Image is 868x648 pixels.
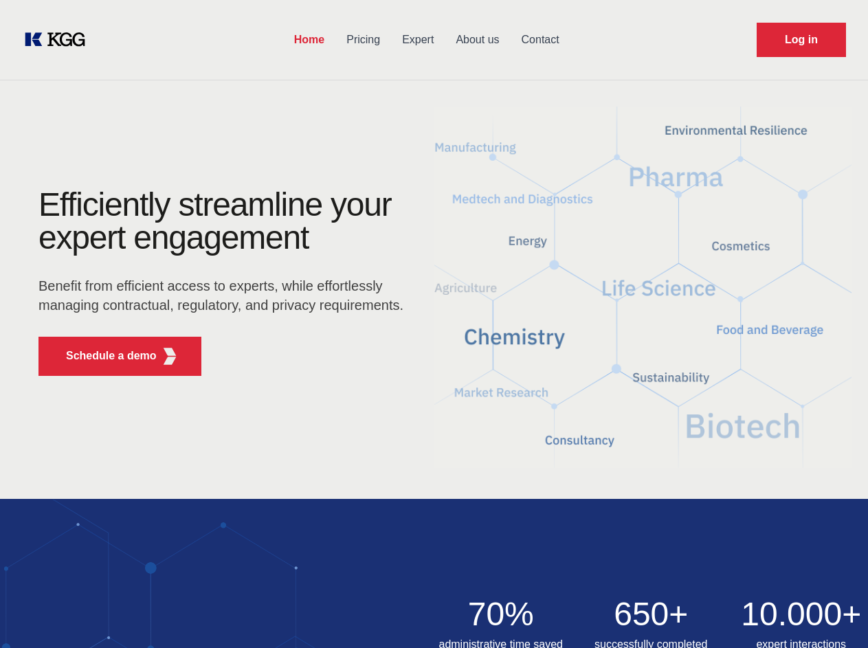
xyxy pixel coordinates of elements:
p: Benefit from efficient access to experts, while effortlessly managing contractual, regulatory, an... [38,276,412,315]
a: Request Demo [757,23,846,57]
img: KGG Fifth Element RED [434,89,852,485]
a: Pricing [335,22,391,58]
a: Expert [391,22,445,58]
a: About us [445,22,510,58]
a: Home [283,22,335,58]
h1: Efficiently streamline your expert engagement [38,188,412,254]
h2: 70% [434,598,568,631]
a: KOL Knowledge Platform: Talk to Key External Experts (KEE) [22,29,96,51]
p: Schedule a demo [66,348,157,364]
h2: 650+ [584,598,718,631]
button: Schedule a demoKGG Fifth Element RED [38,337,201,376]
img: KGG Fifth Element RED [162,348,179,365]
a: Contact [511,22,570,58]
